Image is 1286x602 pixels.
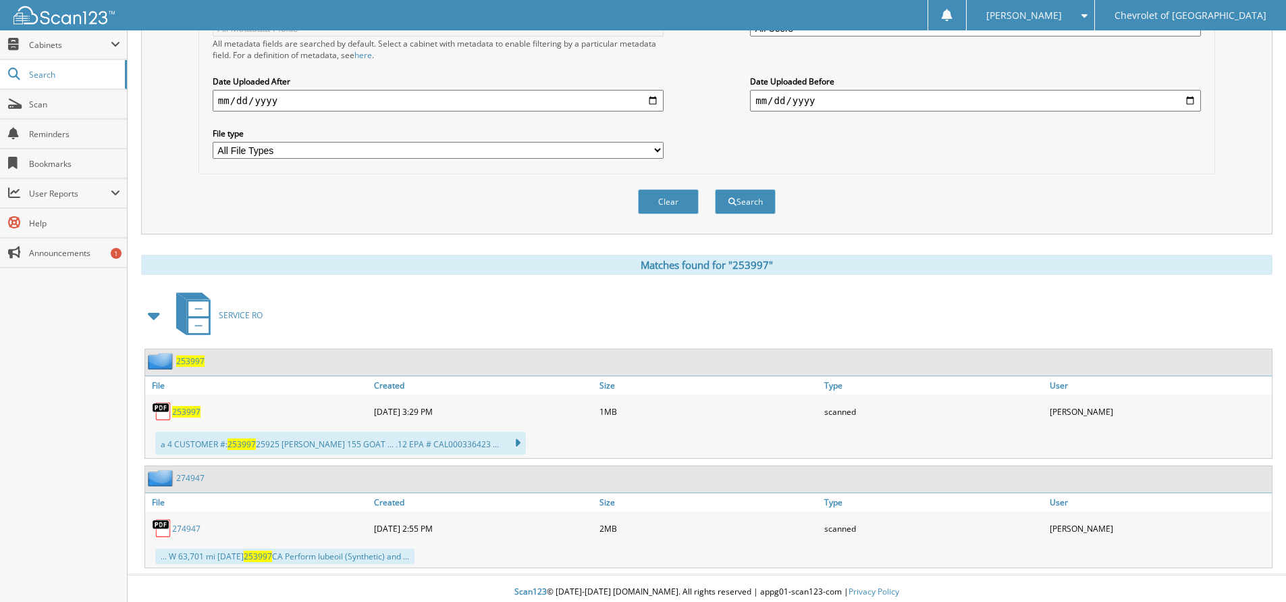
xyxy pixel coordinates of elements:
[1218,537,1286,602] iframe: Chat Widget
[148,470,176,486] img: folder2.png
[219,309,263,321] span: SERVICE RO
[176,355,205,367] a: 253997
[29,39,111,51] span: Cabinets
[371,515,596,542] div: [DATE] 2:55 PM
[213,128,664,139] label: File type
[155,549,414,564] div: ... W 63,701 mi [DATE] CA Perform lubeoil (Synthetic) and ...
[29,247,120,259] span: Announcements
[1046,398,1272,425] div: [PERSON_NAME]
[821,493,1046,511] a: Type
[29,218,120,229] span: Help
[1046,515,1272,542] div: [PERSON_NAME]
[1115,11,1266,20] span: Chevrolet of [GEOGRAPHIC_DATA]
[986,11,1062,20] span: [PERSON_NAME]
[227,438,256,450] span: 253997
[152,518,172,538] img: PDF.png
[244,551,272,562] span: 253997
[371,376,596,395] a: Created
[371,398,596,425] div: [DATE] 3:29 PM
[213,90,664,111] input: start
[14,6,115,24] img: scan123-logo-white.svg
[29,99,120,110] span: Scan
[514,586,547,597] span: Scan123
[172,406,200,418] a: 253997
[29,158,120,170] span: Bookmarks
[168,289,263,342] a: SERVICE RO
[111,248,122,259] div: 1
[821,515,1046,542] div: scanned
[821,398,1046,425] div: scanned
[638,189,699,214] button: Clear
[1046,493,1272,511] a: User
[148,353,176,370] img: folder2.png
[715,189,776,214] button: Search
[821,376,1046,395] a: Type
[29,69,118,80] span: Search
[29,188,111,199] span: User Reports
[849,586,899,597] a: Privacy Policy
[213,38,664,61] div: All metadata fields are searched by default. Select a cabinet with metadata to enable filtering b...
[176,472,205,484] a: 274947
[750,90,1201,111] input: end
[172,523,200,534] a: 274947
[354,49,372,61] a: here
[155,432,526,455] div: a 4 CUSTOMER #: 25925 [PERSON_NAME] 155 GOAT ... .12 EPA # CAL000336423 ...
[145,376,371,395] a: File
[29,128,120,140] span: Reminders
[141,255,1272,275] div: Matches found for "253997"
[596,376,822,395] a: Size
[596,493,822,511] a: Size
[371,493,596,511] a: Created
[596,398,822,425] div: 1MB
[596,515,822,542] div: 2MB
[152,401,172,422] img: PDF.png
[750,76,1201,87] label: Date Uploaded Before
[145,493,371,511] a: File
[213,76,664,87] label: Date Uploaded After
[1046,376,1272,395] a: User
